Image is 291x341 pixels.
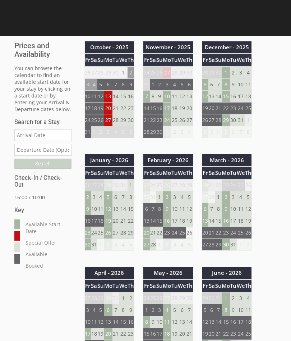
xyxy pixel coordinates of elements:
[186,126,193,138] td: 4
[230,227,237,239] td: 24
[143,102,150,114] td: 14
[112,114,119,126] td: 28
[24,238,70,247] dd: Special Offer
[112,203,119,215] td: 13
[97,90,104,102] td: 12
[112,215,119,227] td: 20
[84,67,91,79] td: 26
[163,67,171,79] td: 27
[215,203,222,215] td: 8
[202,191,208,203] td: 27
[230,78,237,90] td: 9
[97,114,104,126] td: 26
[171,191,178,203] td: 3
[208,191,215,203] td: 28
[202,54,208,66] th: Fr
[178,126,186,138] td: 3
[202,154,252,167] th: March - 2026
[150,90,156,102] td: 8
[91,203,97,215] td: 10
[186,203,193,215] td: 12
[119,167,128,179] th: We
[97,191,104,203] td: 4
[128,167,134,179] th: Th
[208,67,215,79] td: 29
[128,239,134,251] td: 5
[14,194,71,201] p: 16:00 / 10:00
[222,215,230,227] td: 16
[222,191,230,203] td: 2
[128,179,134,191] td: 1
[128,215,134,227] td: 22
[119,126,128,138] td: 5
[230,90,237,102] td: 16
[186,215,193,227] td: 19
[215,114,222,126] td: 28
[237,67,245,79] td: 3
[104,179,112,191] td: 29
[208,126,215,138] td: 3
[163,203,171,215] td: 9
[156,114,163,126] td: 23
[230,126,237,138] td: 6
[215,167,222,179] th: Su
[14,41,71,59] h2: Prices and Availability
[150,203,156,215] td: 7
[97,227,104,239] td: 25
[84,102,91,114] td: 17
[230,102,237,114] td: 23
[230,54,237,66] th: Tu
[84,215,91,227] td: 16
[143,78,150,90] td: 31
[178,215,186,227] td: 18
[97,203,104,215] td: 11
[104,203,112,215] td: 12
[112,90,119,102] td: 14
[104,114,112,126] td: 27
[97,67,104,79] td: 28
[202,126,208,138] td: 2
[143,239,150,251] td: 27
[222,54,230,66] th: Mo
[97,78,104,90] td: 5
[215,54,222,66] th: Su
[171,126,178,138] td: 2
[208,78,215,90] td: 6
[171,114,178,126] td: 25
[150,54,156,66] th: Sa
[112,54,119,66] th: Tu
[215,67,222,79] td: 30
[171,179,178,191] td: 27
[237,179,245,191] td: 25
[119,78,128,90] td: 8
[104,67,112,79] td: 29
[84,154,134,167] th: January - 2026
[171,78,178,90] td: 4
[104,227,112,239] td: 26
[91,90,97,102] td: 11
[112,167,119,179] th: Tu
[119,227,128,239] td: 28
[104,167,112,179] th: Mo
[143,90,150,102] td: 7
[202,215,208,227] td: 13
[143,203,150,215] td: 6
[237,90,245,102] td: 17
[208,167,215,179] th: Sa
[14,65,71,113] p: You can browse the calendar to find an available start date for your stay by clicking on a start ...
[128,78,134,90] td: 9
[97,179,104,191] td: 28
[202,167,208,179] th: Fr
[14,144,71,156] input: Departure Date (Optional)
[150,102,156,114] td: 15
[237,126,245,138] td: 7
[91,114,97,126] td: 25
[237,227,245,239] td: 25
[128,67,134,79] td: 2
[222,126,230,138] td: 5
[237,102,245,114] td: 24
[215,78,222,90] td: 7
[245,191,252,203] td: 5
[222,78,230,90] td: 8
[163,90,171,102] td: 10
